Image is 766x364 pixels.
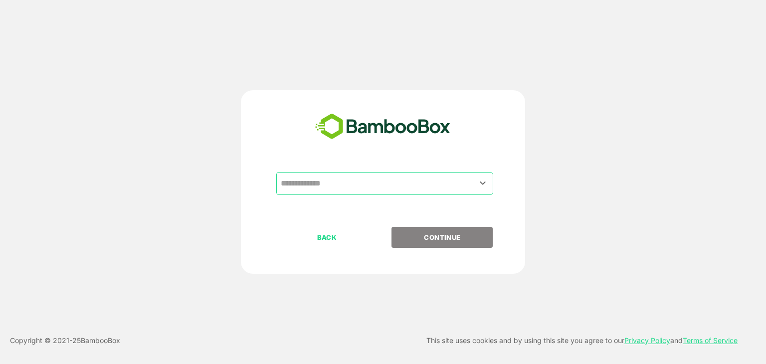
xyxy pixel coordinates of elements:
a: Terms of Service [683,336,738,345]
p: Copyright © 2021- 25 BambooBox [10,335,120,347]
img: bamboobox [310,110,456,143]
a: Privacy Policy [624,336,670,345]
p: This site uses cookies and by using this site you agree to our and [426,335,738,347]
button: Open [476,177,490,190]
p: BACK [277,232,377,243]
button: CONTINUE [391,227,493,248]
p: CONTINUE [392,232,492,243]
button: BACK [276,227,378,248]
